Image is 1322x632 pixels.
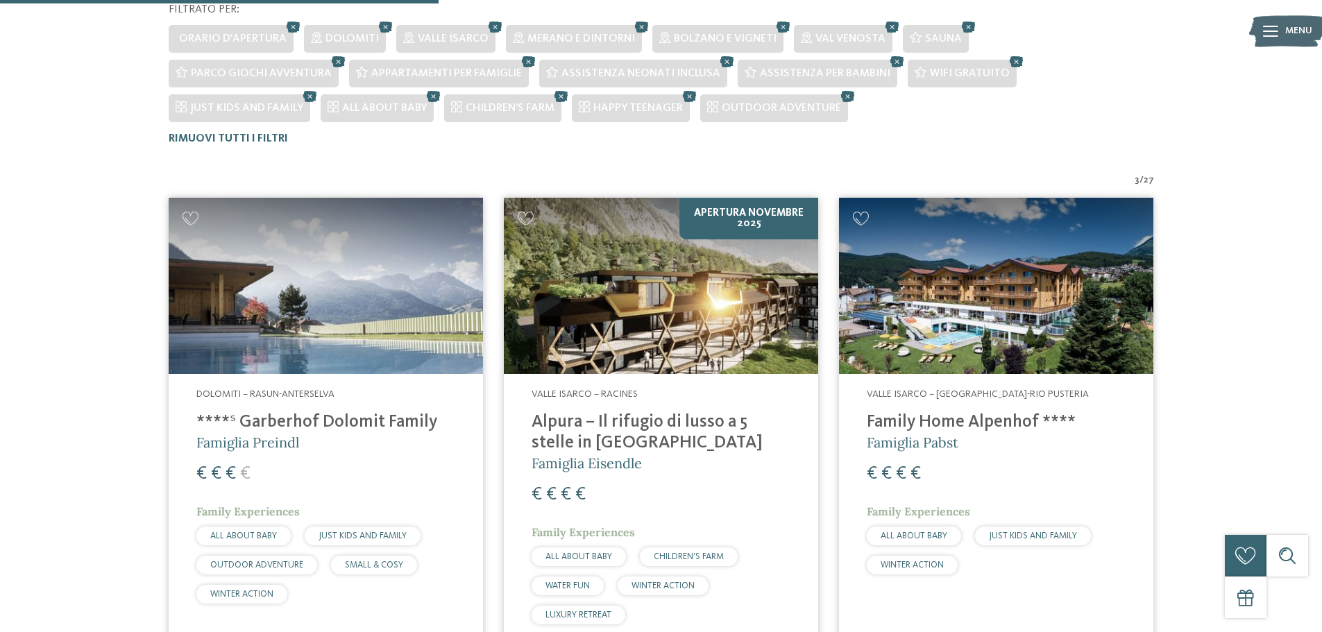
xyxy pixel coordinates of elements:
span: Parco giochi avventura [191,68,332,79]
span: € [196,465,207,483]
span: JUST KIDS AND FAMILY [190,103,303,114]
span: Family Experiences [532,525,635,539]
span: € [546,486,557,504]
span: ALL ABOUT BABY [342,103,427,114]
h4: ****ˢ Garberhof Dolomit Family [196,412,455,433]
span: OUTDOOR ADVENTURE [722,103,841,114]
span: € [532,486,542,504]
span: Assistenza neonati inclusa [561,68,720,79]
span: € [896,465,906,483]
span: OUTDOOR ADVENTURE [210,561,303,570]
span: Filtrato per: [169,4,239,15]
span: Famiglia Pabst [867,434,958,451]
span: CHILDREN’S FARM [466,103,554,114]
span: 3 [1135,173,1139,187]
span: Sauna [925,33,962,44]
span: / [1139,173,1144,187]
span: 27 [1144,173,1154,187]
span: Assistenza per bambini [760,68,890,79]
span: Valle Isarco – Racines [532,389,638,399]
img: Cercate un hotel per famiglie? Qui troverete solo i migliori! [504,198,818,375]
span: ALL ABOUT BABY [881,531,947,540]
span: € [575,486,586,504]
span: SMALL & COSY [345,561,403,570]
span: € [240,465,251,483]
span: Rimuovi tutti i filtri [169,133,288,144]
img: Cercate un hotel per famiglie? Qui troverete solo i migliori! [169,198,483,375]
span: Orario d'apertura [179,33,287,44]
span: JUST KIDS AND FAMILY [319,531,407,540]
span: Val Venosta [815,33,885,44]
span: WINTER ACTION [210,590,273,599]
h4: Family Home Alpenhof **** [867,412,1126,433]
span: € [867,465,877,483]
span: € [561,486,571,504]
span: JUST KIDS AND FAMILY [989,531,1077,540]
span: Valle Isarco – [GEOGRAPHIC_DATA]-Rio Pusteria [867,389,1089,399]
span: Bolzano e vigneti [674,33,777,44]
span: Dolomiti – Rasun-Anterselva [196,389,334,399]
span: WATER FUN [545,581,590,590]
span: € [881,465,892,483]
span: Famiglia Preindl [196,434,299,451]
span: WiFi gratuito [930,68,1010,79]
span: Famiglia Eisendle [532,454,642,472]
span: Merano e dintorni [527,33,635,44]
span: CHILDREN’S FARM [654,552,724,561]
span: Family Experiences [196,504,300,518]
span: ALL ABOUT BABY [545,552,612,561]
span: Family Experiences [867,504,970,518]
span: Valle Isarco [418,33,489,44]
span: ALL ABOUT BABY [210,531,277,540]
span: € [226,465,236,483]
span: Appartamenti per famiglie [371,68,522,79]
span: LUXURY RETREAT [545,610,611,620]
h4: Alpura – Il rifugio di lusso a 5 stelle in [GEOGRAPHIC_DATA] [532,412,790,454]
span: WINTER ACTION [632,581,695,590]
span: Dolomiti [325,33,379,44]
span: € [211,465,221,483]
span: € [910,465,921,483]
span: HAPPY TEENAGER [593,103,683,114]
span: WINTER ACTION [881,561,944,570]
img: Family Home Alpenhof **** [839,198,1153,375]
